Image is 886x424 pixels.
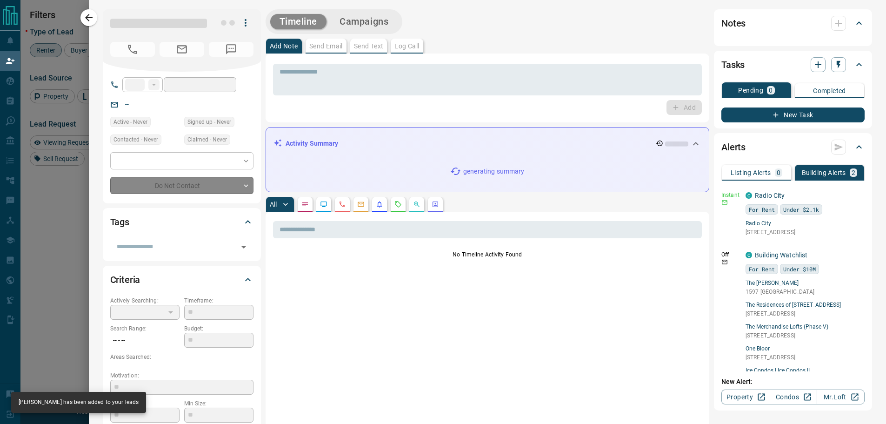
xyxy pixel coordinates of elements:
div: Tasks [721,54,865,76]
p: Min Size: [184,399,253,408]
p: generating summary [463,167,524,176]
div: Activity Summary [273,135,702,152]
svg: Email [721,259,728,265]
a: Radio City [755,192,785,199]
p: [STREET_ADDRESS] [746,331,865,340]
p: 0 [769,87,773,94]
p: Pending [738,87,763,94]
div: condos.ca [746,252,752,258]
p: Instant [721,191,740,199]
p: [STREET_ADDRESS] [746,228,865,236]
a: The Merchandise Lofts (Phase V) [746,323,865,330]
svg: Opportunities [413,201,420,208]
a: Property [721,390,769,404]
p: Budget: [184,324,253,333]
p: 1597 [GEOGRAPHIC_DATA] [746,288,865,296]
span: Contacted - Never [113,135,158,144]
p: Motivation: [110,371,253,380]
button: Timeline [270,14,327,29]
span: No Number [209,42,253,57]
button: Open [237,241,250,254]
span: No Email [160,42,204,57]
a: Ice Condos | Ice Condos II [746,367,865,374]
div: Criteria [110,269,253,291]
p: Completed [813,87,846,94]
span: Active - Never [113,117,147,127]
p: 2 [852,169,855,176]
div: Notes [721,12,865,34]
p: Building Alerts [802,169,846,176]
svg: Calls [339,201,346,208]
a: The Residences of [STREET_ADDRESS] [746,302,865,308]
p: Timeframe: [184,296,253,305]
h2: Tasks [721,57,745,72]
a: -- [125,101,129,108]
div: [PERSON_NAME] has been added to your leads [19,395,139,410]
a: Condos [769,390,817,404]
span: Signed up - Never [187,117,231,127]
svg: Emails [357,201,365,208]
p: Off [721,250,740,259]
p: Areas Searched: [110,353,253,361]
p: No Timeline Activity Found [273,250,702,259]
h2: Alerts [721,140,746,155]
p: Actively Searching: [110,296,180,305]
span: No Number [110,42,155,57]
p: [STREET_ADDRESS] [746,353,865,362]
div: Alerts [721,136,865,158]
h2: Notes [721,16,746,31]
p: Listing Alerts [731,169,771,176]
svg: Requests [394,201,402,208]
p: Search Range: [110,324,180,333]
p: All [270,201,277,208]
span: Claimed - Never [187,135,227,144]
a: Radio City [746,220,865,227]
div: Do Not Contact [110,177,253,194]
div: Tags [110,211,253,233]
h2: Criteria [110,272,140,287]
svg: Email [721,199,728,206]
span: Under $10M [783,264,816,274]
span: For Rent [749,264,775,274]
p: [STREET_ADDRESS] [746,310,865,318]
a: Building Watchlist [755,251,807,259]
button: Campaigns [330,14,398,29]
p: 0 [777,169,780,176]
div: condos.ca [746,192,752,199]
a: One Bloor [746,345,865,352]
svg: Agent Actions [432,201,439,208]
p: Add Note [270,43,298,49]
svg: Lead Browsing Activity [320,201,327,208]
p: Activity Summary [286,139,339,148]
p: New Alert: [721,377,865,387]
h2: Tags [110,215,129,229]
span: Under $2.1k [783,205,819,214]
span: For Rent [749,205,775,214]
a: Mr.Loft [817,390,865,404]
svg: Notes [301,201,309,208]
button: New Task [721,108,865,122]
p: -- - -- [110,333,180,348]
svg: Listing Alerts [376,201,383,208]
a: The [PERSON_NAME] [746,280,865,286]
